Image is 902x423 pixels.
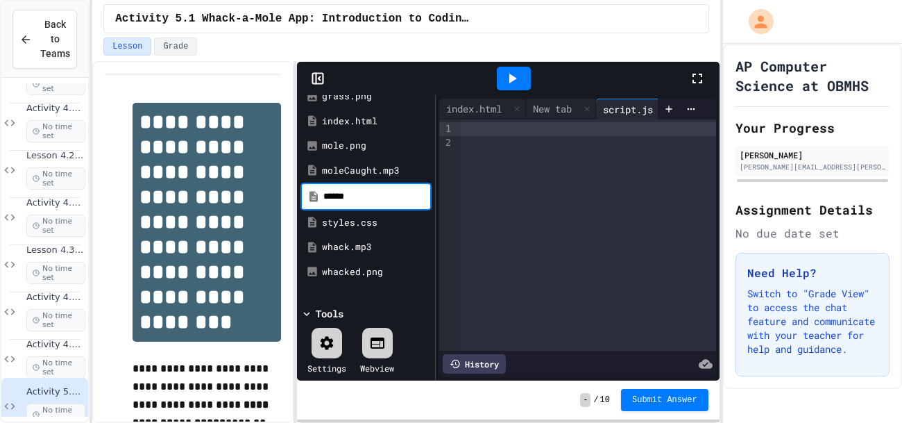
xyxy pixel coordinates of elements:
span: Back to Teams [40,17,70,61]
span: Lesson 4.2 JavaScript Loops (Iteration) [26,150,85,162]
span: 10 [600,395,610,406]
span: No time set [26,73,85,95]
span: No time set [26,120,85,142]
div: index.html [322,115,430,128]
button: Lesson [103,38,151,56]
h3: Need Help? [747,265,878,281]
button: Submit Answer [621,389,708,411]
span: No time set [26,215,85,237]
span: No time set [26,356,85,379]
div: New tab [526,99,596,119]
div: Webview [360,362,394,374]
p: Switch to "Grade View" to access the chat feature and communicate with your teacher for help and ... [747,287,878,356]
span: - [580,393,590,407]
div: styles.css [322,216,430,230]
div: script.js [596,99,677,119]
div: whack.mp3 [322,240,430,254]
div: Settings [307,362,346,374]
div: 1 [439,122,453,136]
h1: AP Computer Science at OBMHS [735,56,890,95]
div: New tab [526,101,579,116]
span: No time set [26,167,85,190]
div: 2 [439,136,453,150]
h2: Assignment Details [735,200,890,219]
span: Activity 4.1: Theater Admission App [26,103,85,115]
span: Activity 4.3 - Practice: Kitty App [26,292,85,304]
span: / [593,395,598,406]
div: grass.png [322,90,430,103]
div: Tools [316,306,343,321]
div: My Account [734,6,777,38]
span: No time set [26,262,85,284]
button: Grade [154,38,197,56]
span: Activity 5.1 Whack-a-Mole App: Introduction to Coding a Complete Create Performance Task [115,10,470,27]
button: Back to Teams [12,10,77,69]
span: Activity 4.4: JS Animation Coding Practice [26,339,85,351]
div: mole.png [322,139,430,153]
div: No due date set [735,225,890,242]
h2: Your Progress [735,118,890,138]
div: moleCaught.mp3 [322,164,430,178]
div: History [443,354,506,374]
div: index.html [439,101,509,116]
span: Activity 4.2 - Thermostat App Create Variables and Conditionals [26,197,85,209]
div: script.js [596,102,660,117]
div: [PERSON_NAME] [740,149,885,161]
div: whacked.png [322,265,430,279]
div: [PERSON_NAME][EMAIL_ADDRESS][PERSON_NAME][DOMAIN_NAME] [740,162,885,172]
span: Submit Answer [632,395,697,406]
span: Lesson 4.3 JavaScript Errors [26,244,85,256]
div: index.html [439,99,526,119]
span: Activity 5.1 Whack-a-Mole App: Introduction to Coding a Complete Create Performance Task [26,386,85,398]
span: No time set [26,309,85,331]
